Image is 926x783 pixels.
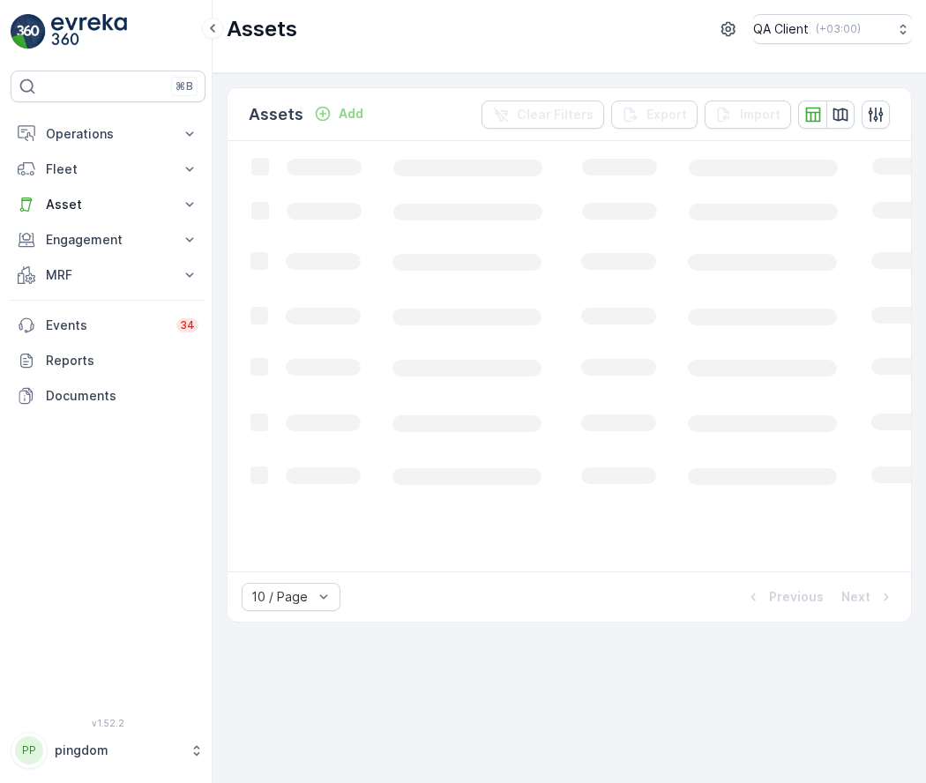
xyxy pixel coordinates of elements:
[11,14,46,49] img: logo
[11,308,205,343] a: Events34
[55,742,181,759] p: pingdom
[46,352,198,369] p: Reports
[705,101,791,129] button: Import
[740,106,780,123] p: Import
[482,101,604,129] button: Clear Filters
[11,116,205,152] button: Operations
[769,588,824,606] p: Previous
[46,125,170,143] p: Operations
[753,14,912,44] button: QA Client(+03:00)
[753,20,809,38] p: QA Client
[611,101,698,129] button: Export
[339,105,363,123] p: Add
[11,187,205,222] button: Asset
[15,736,43,764] div: PP
[743,586,825,608] button: Previous
[840,586,897,608] button: Next
[307,103,370,124] button: Add
[180,318,195,332] p: 34
[46,231,170,249] p: Engagement
[11,152,205,187] button: Fleet
[11,222,205,257] button: Engagement
[175,79,193,93] p: ⌘B
[816,22,861,36] p: ( +03:00 )
[46,317,166,334] p: Events
[46,196,170,213] p: Asset
[11,257,205,293] button: MRF
[11,343,205,378] a: Reports
[51,14,127,49] img: logo_light-DOdMpM7g.png
[646,106,687,123] p: Export
[517,106,594,123] p: Clear Filters
[227,15,297,43] p: Assets
[841,588,870,606] p: Next
[249,102,303,127] p: Assets
[46,160,170,178] p: Fleet
[11,378,205,414] a: Documents
[11,718,205,728] span: v 1.52.2
[46,266,170,284] p: MRF
[46,387,198,405] p: Documents
[11,732,205,769] button: PPpingdom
